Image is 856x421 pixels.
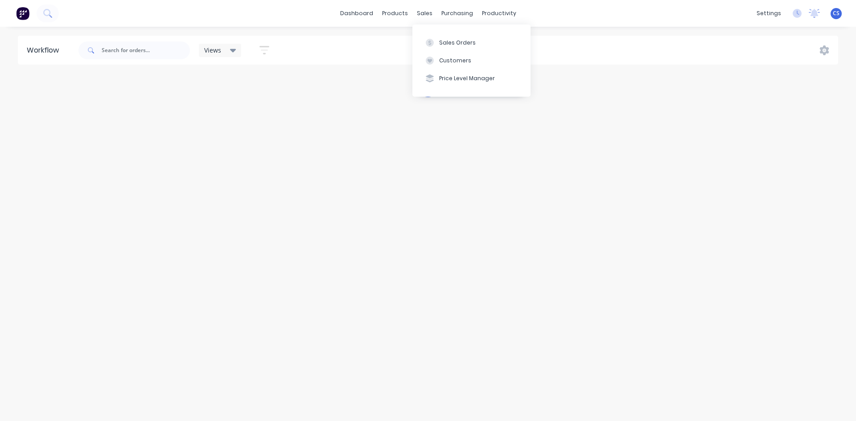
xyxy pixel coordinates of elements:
[16,7,29,20] img: Factory
[102,41,190,59] input: Search for orders...
[204,45,221,55] span: Views
[439,57,471,65] div: Customers
[439,39,476,47] div: Sales Orders
[752,7,786,20] div: settings
[477,7,521,20] div: productivity
[439,74,495,82] div: Price Level Manager
[378,7,412,20] div: products
[412,69,531,87] button: Price Level Manager
[27,45,63,56] div: Workflow
[437,7,477,20] div: purchasing
[412,7,437,20] div: sales
[412,33,531,51] button: Sales Orders
[336,7,378,20] a: dashboard
[412,52,531,69] button: Customers
[833,9,840,17] span: CS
